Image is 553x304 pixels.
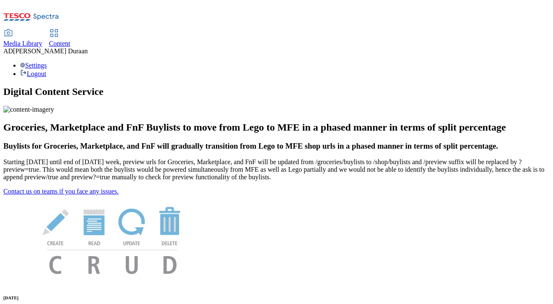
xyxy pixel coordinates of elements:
a: Content [49,30,70,47]
h3: Buylists for Groceries, Marketplace, and FnF will gradually transition from Lego to MFE shop urls... [3,142,550,151]
img: content-imagery [3,106,54,113]
h2: Groceries, Marketplace and FnF Buylists to move from Lego to MFE in a phased manner in terms of s... [3,122,550,133]
p: Starting [DATE] until end of [DATE] week, preview urls for Groceries, Marketplace, and FnF will b... [3,158,550,181]
h1: Digital Content Service [3,86,550,97]
span: Media Library [3,40,42,47]
h6: [DATE] [3,295,550,300]
span: [PERSON_NAME] Duraan [13,47,88,55]
img: News Image [3,195,221,283]
a: Contact us on teams if you face any issues. [3,188,119,195]
span: AD [3,47,13,55]
a: Settings [20,62,47,69]
a: Media Library [3,30,42,47]
span: Content [49,40,70,47]
a: Logout [20,70,46,77]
